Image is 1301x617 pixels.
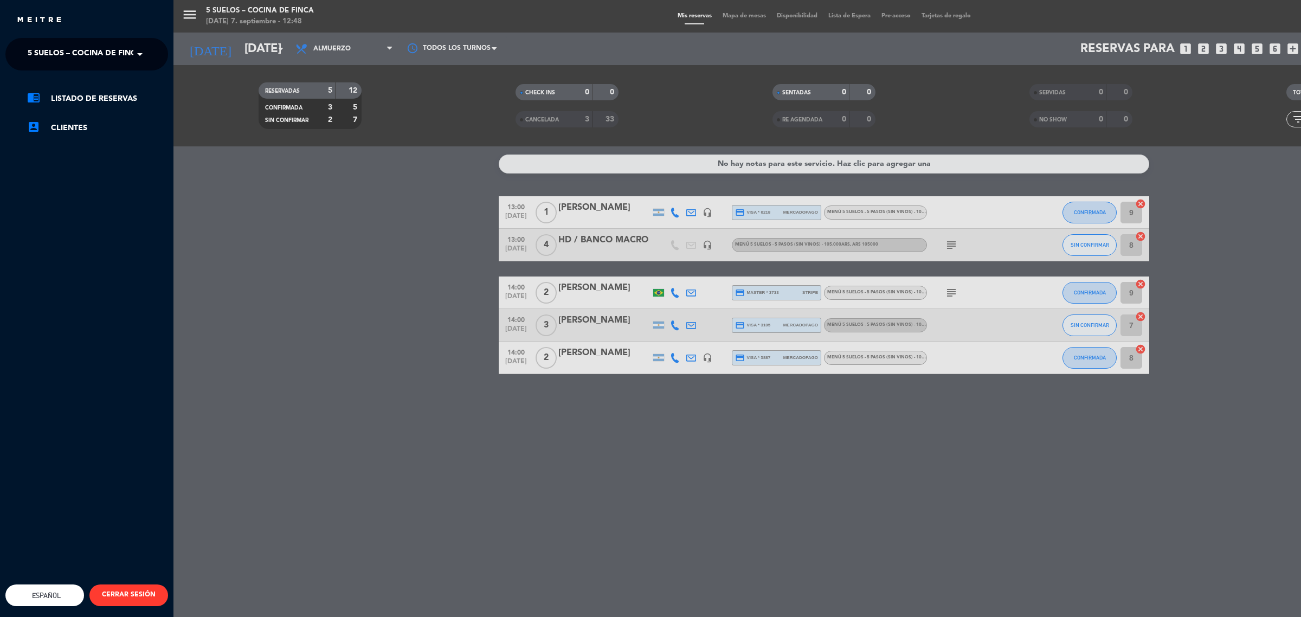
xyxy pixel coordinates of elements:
[29,592,61,600] span: Español
[27,92,168,105] a: chrome_reader_modeListado de Reservas
[16,16,62,24] img: MEITRE
[27,91,40,104] i: chrome_reader_mode
[27,121,168,134] a: account_boxClientes
[27,120,40,133] i: account_box
[89,584,168,606] button: CERRAR SESIÓN
[28,43,141,66] span: 5 SUELOS – COCINA DE FINCA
